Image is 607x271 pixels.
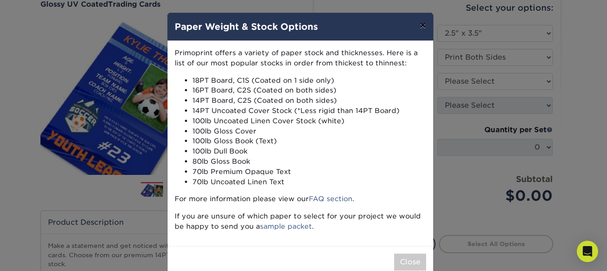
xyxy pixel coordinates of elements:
li: 18PT Board, C1S (Coated on 1 side only) [192,76,426,86]
li: 100lb Gloss Cover [192,126,426,137]
div: Open Intercom Messenger [577,241,598,262]
li: 16PT Board, C2S (Coated on both sides) [192,85,426,96]
li: 100lb Gloss Book (Text) [192,136,426,146]
a: FAQ section [309,194,352,203]
li: 70lb Uncoated Linen Text [192,177,426,187]
li: 80lb Gloss Book [192,157,426,167]
li: 70lb Premium Opaque Text [192,167,426,177]
p: If you are unsure of which paper to select for your project we would be happy to send you a . [175,211,426,232]
li: 100lb Uncoated Linen Cover Stock (white) [192,116,426,126]
li: 14PT Uncoated Cover Stock (*Less rigid than 14PT Board) [192,106,426,116]
p: Primoprint offers a variety of paper stock and thicknesses. Here is a list of our most popular st... [175,48,426,69]
li: 100lb Dull Book [192,146,426,157]
h4: Paper Weight & Stock Options [175,20,426,33]
button: Close [394,254,426,271]
a: sample packet [260,222,312,231]
button: × [412,13,433,38]
p: For more information please view our . [175,194,426,204]
li: 14PT Board, C2S (Coated on both sides) [192,96,426,106]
